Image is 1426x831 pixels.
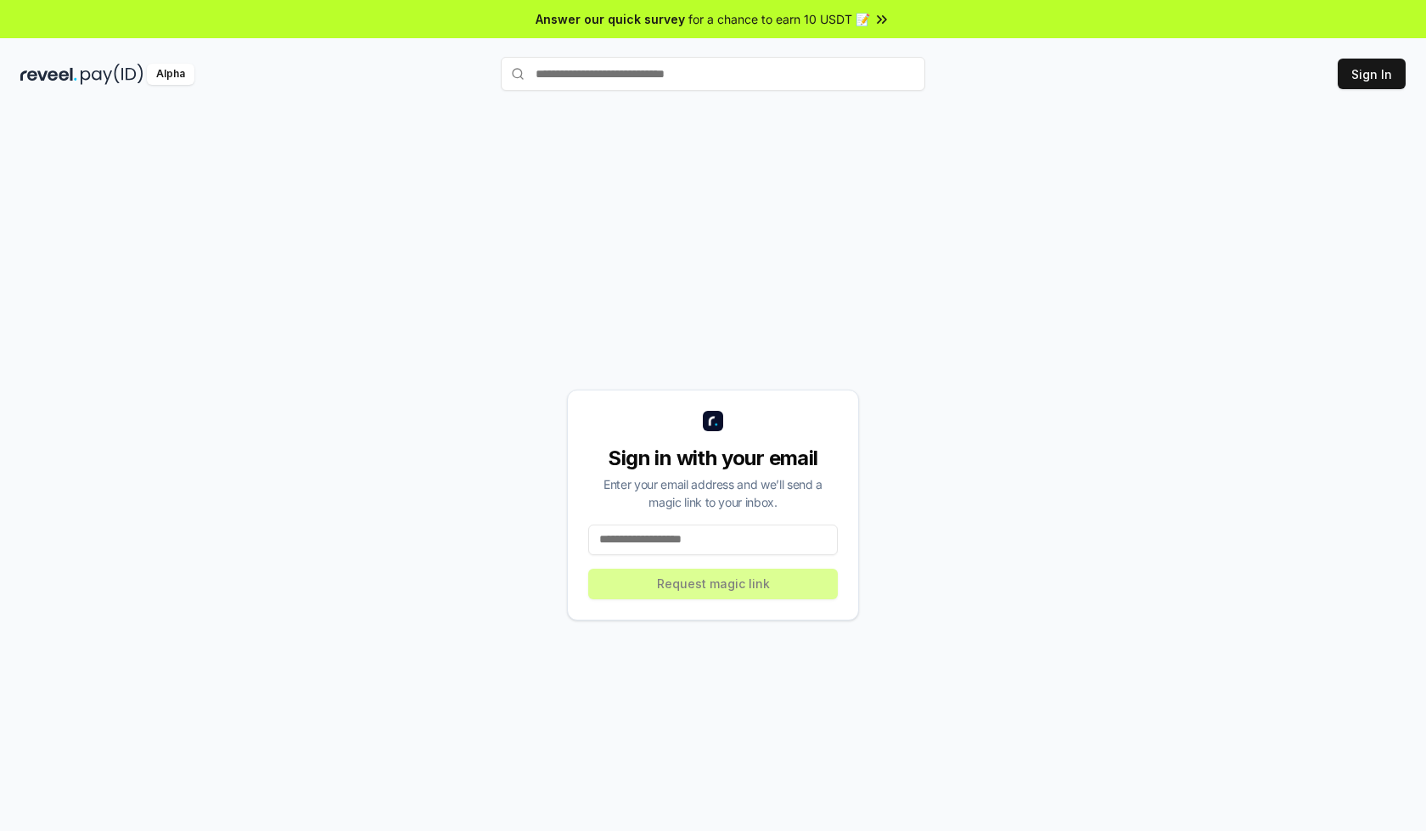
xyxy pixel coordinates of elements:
[20,64,77,85] img: reveel_dark
[1338,59,1406,89] button: Sign In
[688,10,870,28] span: for a chance to earn 10 USDT 📝
[703,411,723,431] img: logo_small
[536,10,685,28] span: Answer our quick survey
[81,64,143,85] img: pay_id
[147,64,194,85] div: Alpha
[588,475,838,511] div: Enter your email address and we’ll send a magic link to your inbox.
[588,445,838,472] div: Sign in with your email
